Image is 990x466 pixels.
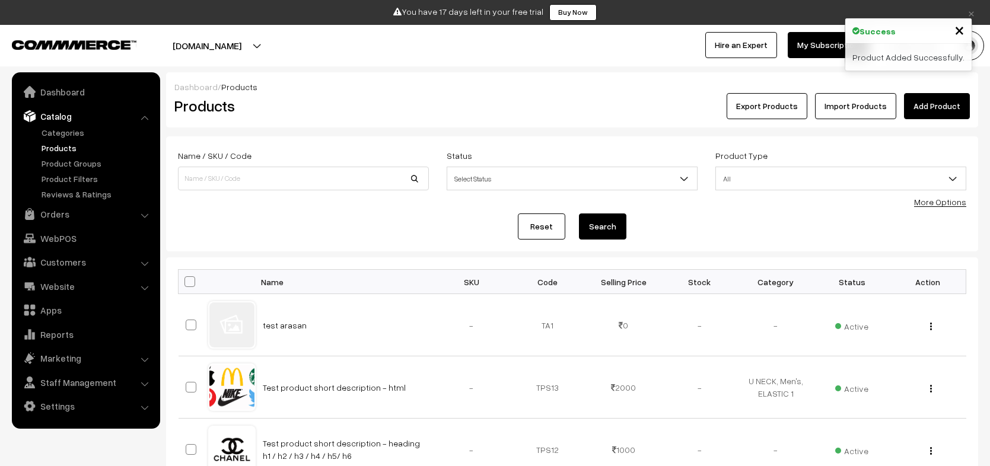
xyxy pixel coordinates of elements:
[845,44,972,71] div: Product Added Successfully.
[15,106,156,127] a: Catalog
[263,320,307,330] a: test arasan
[549,4,597,21] a: Buy Now
[15,81,156,103] a: Dashboard
[174,82,218,92] a: Dashboard
[15,299,156,321] a: Apps
[447,149,472,162] label: Status
[178,149,252,162] label: Name / SKU / Code
[15,347,156,369] a: Marketing
[954,21,964,39] button: Close
[585,270,661,294] th: Selling Price
[727,93,807,119] button: Export Products
[835,442,868,457] span: Active
[15,324,156,345] a: Reports
[15,228,156,249] a: WebPOS
[914,197,966,207] a: More Options
[738,356,814,419] td: U NECK, Men's, ELASTIC 1
[715,167,966,190] span: All
[814,270,890,294] th: Status
[39,157,156,170] a: Product Groups
[930,385,932,392] img: Menu
[661,356,737,419] td: -
[39,188,156,200] a: Reviews & Ratings
[39,142,156,154] a: Products
[661,270,737,294] th: Stock
[585,356,661,419] td: 2000
[434,294,510,356] td: -
[738,270,814,294] th: Category
[434,270,510,294] th: SKU
[15,372,156,393] a: Staff Management
[930,447,932,455] img: Menu
[510,356,585,419] td: TPS13
[178,167,429,190] input: Name / SKU / Code
[860,25,896,37] strong: Success
[579,213,626,240] button: Search
[256,270,434,294] th: Name
[174,81,970,93] div: /
[447,167,698,190] span: Select Status
[788,32,868,58] a: My Subscription
[661,294,737,356] td: -
[715,149,768,162] label: Product Type
[434,356,510,419] td: -
[705,32,777,58] a: Hire an Expert
[15,203,156,225] a: Orders
[835,317,868,333] span: Active
[510,270,585,294] th: Code
[12,37,116,51] a: COMMMERCE
[4,4,986,21] div: You have 17 days left in your free trial
[39,126,156,139] a: Categories
[815,93,896,119] a: Import Products
[39,173,156,185] a: Product Filters
[585,294,661,356] td: 0
[263,382,406,392] a: Test product short description - html
[954,18,964,40] span: ×
[904,93,970,119] a: Add Product
[12,40,136,49] img: COMMMERCE
[15,276,156,297] a: Website
[15,395,156,417] a: Settings
[738,294,814,356] td: -
[263,438,420,461] a: Test product short description - heading h1 / h2 / h3 / h4 / h5/ h6
[835,379,868,395] span: Active
[447,168,697,189] span: Select Status
[131,31,283,60] button: [DOMAIN_NAME]
[221,82,257,92] span: Products
[963,5,979,20] a: ×
[518,213,565,240] a: Reset
[15,251,156,273] a: Customers
[890,270,966,294] th: Action
[174,97,428,115] h2: Products
[930,323,932,330] img: Menu
[716,168,966,189] span: All
[510,294,585,356] td: TA1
